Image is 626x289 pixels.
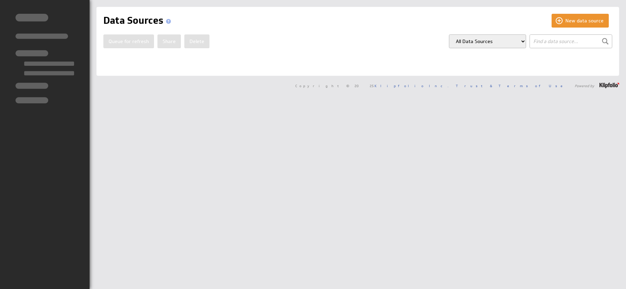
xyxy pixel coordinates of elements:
button: New data source [552,14,609,28]
a: Klipfolio Inc. [374,83,449,88]
img: skeleton-sidenav.svg [16,14,74,103]
a: Trust & Terms of Use [456,83,567,88]
span: Copyright © 2025 [295,84,449,87]
input: Find a data source... [530,34,612,48]
button: Share [157,34,181,48]
span: Powered by [575,84,594,87]
button: Delete [184,34,209,48]
img: logo-footer.png [599,83,619,88]
h1: Data Sources [103,14,174,28]
button: Queue for refresh [103,34,154,48]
